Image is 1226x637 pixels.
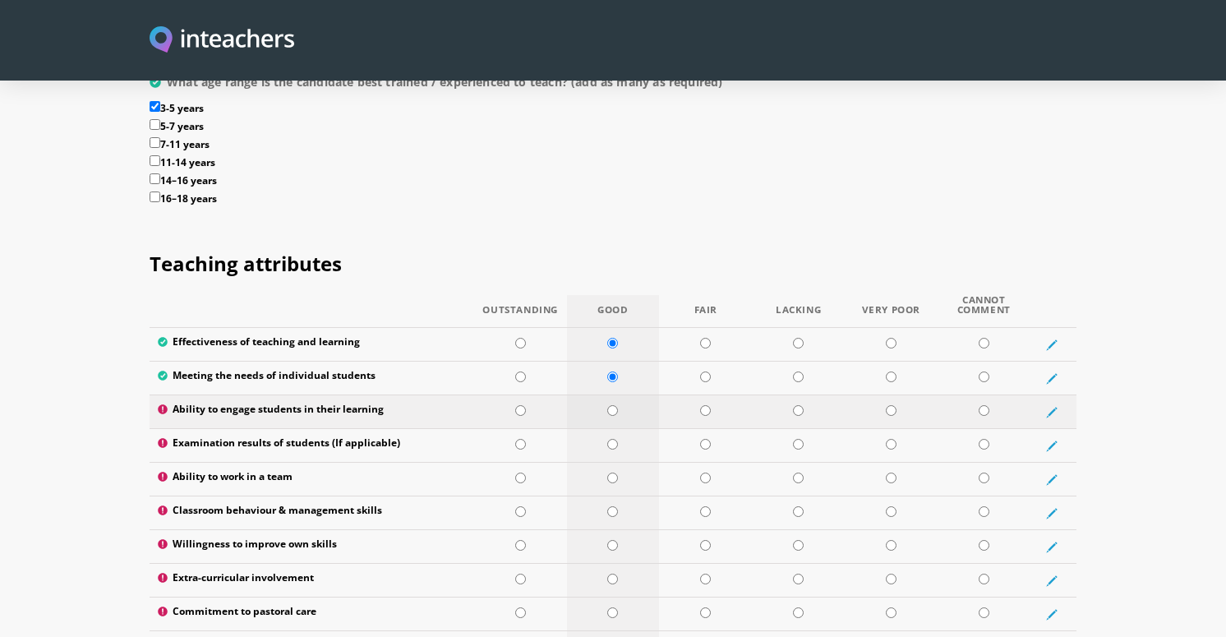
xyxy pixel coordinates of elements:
label: Effectiveness of teaching and learning [158,336,466,353]
input: 14–16 years [150,173,160,184]
th: Very Poor [845,295,938,328]
th: Fair [659,295,752,328]
label: Classroom behaviour & management skills [158,505,466,521]
label: Ability to engage students in their learning [158,404,466,420]
label: 5-7 years [150,119,1076,137]
th: Cannot Comment [938,295,1030,328]
label: 7-11 years [150,137,1076,155]
label: Examination results of students (If applicable) [158,437,466,454]
label: 16–18 years [150,192,1076,210]
input: 7-11 years [150,137,160,148]
label: Meeting the needs of individual students [158,370,466,386]
input: 16–18 years [150,192,160,202]
input: 3-5 years [150,101,160,112]
input: 5-7 years [150,119,160,130]
th: Good [567,295,660,328]
a: Visit this site's homepage [150,26,294,55]
label: What age range is the candidate best trained / experienced to teach? (add as many as required) [150,72,1076,102]
th: Outstanding [474,295,567,328]
th: Lacking [752,295,845,328]
label: 14–16 years [150,173,1076,192]
span: Teaching attributes [150,250,342,277]
label: Commitment to pastoral care [158,606,466,622]
img: Inteachers [150,26,294,55]
label: Ability to work in a team [158,471,466,487]
label: 11-14 years [150,155,1076,173]
label: 3-5 years [150,101,1076,119]
input: 11-14 years [150,155,160,166]
label: Willingness to improve own skills [158,538,466,555]
label: Extra-curricular involvement [158,572,466,589]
